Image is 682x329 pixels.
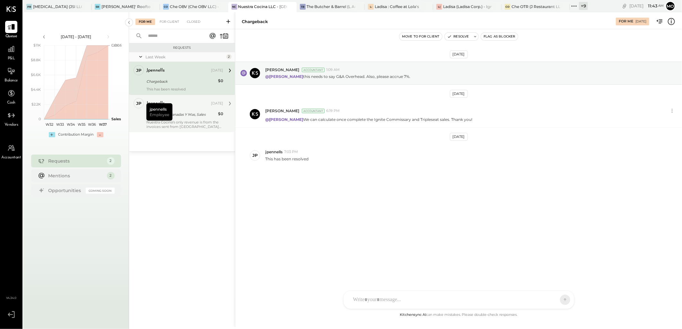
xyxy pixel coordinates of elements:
[48,158,104,164] div: Requests
[211,68,223,73] div: [DATE]
[107,157,115,165] div: 2
[97,132,103,137] div: -
[101,4,150,9] div: [PERSON_NAME]' Rooftop - Ignite
[58,132,94,137] div: Contribution Margin
[48,187,83,194] div: Opportunities
[8,56,15,62] span: P&L
[302,68,325,72] div: Accountant
[307,4,355,9] div: The Butcher & Barrel (L Argento LLC) - [GEOGRAPHIC_DATA]
[399,33,442,40] button: Move to for client
[163,4,169,10] div: CO
[95,4,101,10] div: SR
[146,111,216,118] div: Total Che Empanadas Y Mas, Sales
[26,4,32,10] div: PB
[184,19,204,25] div: Closed
[445,33,472,40] button: Resolve
[0,21,22,39] a: Queue
[218,111,223,117] div: $0
[232,4,237,10] div: NC
[49,132,55,137] div: +
[450,90,468,98] div: [DATE]
[99,122,107,127] text: W37
[5,34,17,39] span: Queue
[136,19,155,25] div: For Me
[368,4,374,10] div: L:
[88,122,96,127] text: W36
[0,142,22,161] a: Accountant
[242,19,268,25] div: Chargeback
[252,152,258,158] div: jp
[0,109,22,128] a: Vendors
[146,103,172,121] div: jpennells
[284,149,298,155] span: 7:03 PM
[39,117,41,121] text: 0
[302,109,325,113] div: Accountant
[0,87,22,106] a: Cash
[48,173,104,179] div: Mentions
[77,122,85,127] text: W35
[265,67,299,72] span: [PERSON_NAME]
[375,4,419,9] div: Ladisa : Coffee at Lola's
[146,78,216,85] div: Chargeback
[665,1,676,11] button: Mo
[111,117,121,121] text: Sales
[33,43,41,47] text: $11K
[146,100,165,107] div: jpennells
[31,58,41,62] text: $8.8K
[146,67,165,74] div: jpennells
[326,67,340,72] span: 1:09 AM
[443,4,492,9] div: Ladisa (Ladisa Corp.) - Ignite
[505,4,511,10] div: CO
[146,120,223,129] div: Nuestra Cocina's only revenue is from the invoices sent from [GEOGRAPHIC_DATA] Commissary to othe...
[265,149,283,155] span: jpennells
[621,3,628,9] div: copy link
[132,46,232,50] div: Requests
[170,4,219,9] div: Che OBV (Che OBV LLC) - Ignite
[0,65,22,84] a: Balance
[512,4,560,9] div: Che OTR (J Restaurant LLC) - Ignite
[238,4,287,9] div: Nuestra Cocina LLC - [GEOGRAPHIC_DATA]
[31,72,41,77] text: $6.6K
[4,78,18,84] span: Balance
[579,2,588,10] div: + 9
[619,19,633,24] div: For Me
[629,3,664,9] div: [DATE]
[300,4,306,10] div: TB
[31,87,41,92] text: $4.4K
[265,117,472,122] p: We can calculate once complete the Ignite Commissary and Tripleseat sales. Thank you!
[45,122,53,127] text: W32
[33,4,82,9] div: [MEDICAL_DATA] (JSI LLC) - Ignite
[145,54,225,60] div: Last Week
[2,155,21,161] span: Accountant
[111,43,121,47] text: Labor
[107,172,115,180] div: 2
[0,43,22,62] a: P&L
[635,19,646,24] div: [DATE]
[265,156,309,162] p: This has been resolved
[31,102,41,106] text: $2.2K
[265,74,303,79] strong: @[PERSON_NAME]
[146,87,223,91] div: This has been resolved
[136,67,141,73] div: jp
[218,78,223,84] div: $0
[226,54,232,59] div: 2
[450,50,468,58] div: [DATE]
[450,133,468,141] div: [DATE]
[211,101,223,106] div: [DATE]
[7,100,15,106] span: Cash
[136,100,141,106] div: jp
[66,122,75,127] text: W34
[156,19,182,25] div: For Client
[265,74,410,79] p: this needs to say G&A Overhead. Also, please accrue 7%.
[4,122,18,128] span: Vendors
[265,117,303,122] strong: @[PERSON_NAME]
[265,108,299,114] span: [PERSON_NAME]
[481,33,518,40] button: Flag as Blocker
[49,34,103,39] div: [DATE] - [DATE]
[436,4,442,10] div: L(
[326,108,340,114] span: 6:19 PM
[56,122,64,127] text: W33
[150,112,169,117] span: Employee
[86,188,115,194] div: Coming Soon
